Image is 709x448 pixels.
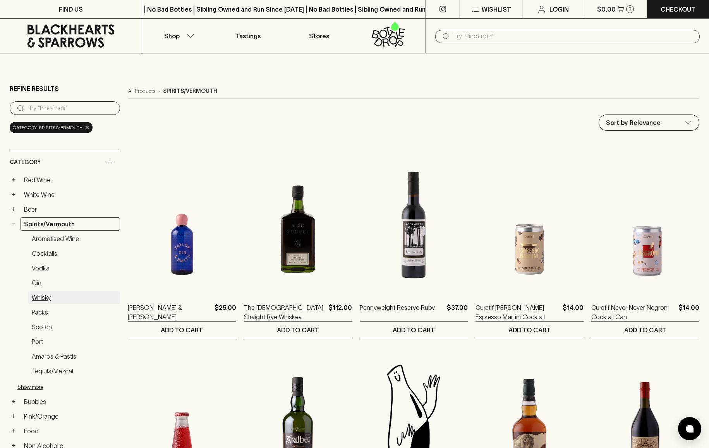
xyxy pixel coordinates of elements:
img: bubble-icon [686,425,694,433]
span: × [85,123,89,132]
button: + [10,427,17,435]
button: + [10,205,17,213]
p: $14.00 [563,303,584,321]
a: Tequila/Mezcal [28,364,120,378]
button: Shop [142,19,213,53]
a: Port [28,335,120,348]
p: $0.00 [597,5,616,14]
p: ADD TO CART [624,325,666,335]
a: All Products [128,87,155,95]
button: + [10,176,17,184]
button: ADD TO CART [360,322,468,338]
a: Curatif [PERSON_NAME] Espresso Martini Cocktail [476,303,560,321]
img: Curatif Never Never Negroni Cocktail Can [591,156,699,291]
button: ADD TO CART [128,322,236,338]
p: Checkout [661,5,695,14]
span: Category: spirits/vermouth [13,124,82,132]
a: The [DEMOGRAPHIC_DATA] Straight Rye Whiskey [244,303,325,321]
img: The Gospel Straight Rye Whiskey [244,156,352,291]
p: ADD TO CART [161,325,203,335]
a: Scotch [28,320,120,333]
a: Spirits/Vermouth [21,217,120,231]
p: Stores [309,31,329,41]
img: Curatif Archie Rose Espresso Martini Cocktail [476,156,584,291]
a: Red Wine [21,173,120,186]
p: ADD TO CART [393,325,435,335]
div: Category [10,151,120,173]
p: ADD TO CART [508,325,551,335]
button: + [10,398,17,405]
a: Aromatised Wine [28,232,120,245]
a: Whisky [28,291,120,304]
a: Food [21,424,120,438]
a: Beer [21,203,120,216]
p: $14.00 [678,303,699,321]
p: FIND US [59,5,83,14]
img: Pennyweight Reserve Ruby [360,156,468,291]
p: $25.00 [215,303,236,321]
p: › [158,87,160,95]
div: Sort by Relevance [599,115,699,130]
input: Try "Pinot noir" [454,30,694,43]
a: [PERSON_NAME] & [PERSON_NAME] [128,303,211,321]
p: spirits/vermouth [163,87,217,95]
a: Gin [28,276,120,289]
a: Pink/Orange [21,410,120,423]
p: Shop [164,31,180,41]
span: Category [10,157,41,167]
a: Pennyweight Reserve Ruby [360,303,435,321]
p: $37.00 [447,303,468,321]
a: Bubbles [21,395,120,408]
p: $112.00 [328,303,352,321]
p: Refine Results [10,84,59,93]
a: White Wine [21,188,120,201]
button: Show more [17,379,119,395]
p: Login [549,5,569,14]
a: Tastings [213,19,284,53]
p: Wishlist [482,5,511,14]
p: Sort by Relevance [606,118,661,127]
a: Stores [284,19,355,53]
a: Cocktails [28,247,120,260]
a: Vodka [28,262,120,275]
button: + [10,191,17,198]
p: Tastings [236,31,261,41]
input: Try “Pinot noir” [28,102,114,115]
p: ADD TO CART [277,325,319,335]
button: ADD TO CART [244,322,352,338]
button: − [10,220,17,228]
button: + [10,412,17,420]
button: ADD TO CART [476,322,584,338]
p: 0 [628,7,632,11]
img: Taylor & Smith Gin [128,156,236,291]
button: ADD TO CART [591,322,699,338]
a: Packs [28,306,120,319]
a: Curatif Never Never Negroni Cocktail Can [591,303,675,321]
a: Amaros & Pastis [28,350,120,363]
